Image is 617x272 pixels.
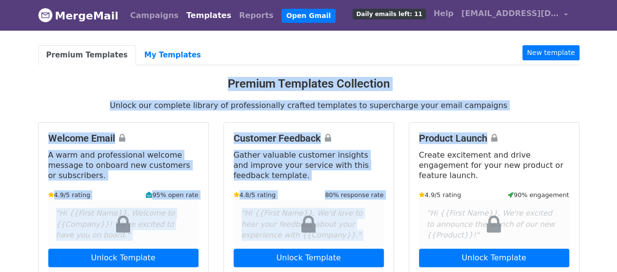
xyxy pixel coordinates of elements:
[234,150,384,181] p: Gather valuable customer insights and improve your service with this feedback template.
[136,45,209,65] a: My Templates
[182,6,235,25] a: Templates
[234,190,276,199] small: 4.8/5 rating
[430,4,458,23] a: Help
[325,190,383,199] small: 80% response rate
[38,77,579,91] h3: Premium Templates Collection
[461,8,559,19] span: [EMAIL_ADDRESS][DOMAIN_NAME]
[38,45,136,65] a: Premium Templates
[38,100,579,110] p: Unlock our complete library of professionally crafted templates to supercharge your email campaigns
[38,5,119,26] a: MergeMail
[234,132,384,144] h4: Customer Feedback
[522,45,579,60] a: New template
[48,150,199,181] p: A warm and professional welcome message to onboard new customers or subscribers.
[48,249,199,267] a: Unlock Template
[234,200,384,249] div: "Hi {{First Name}}, We'd love to hear your feedback about your experience with {{Company}}."
[146,190,198,199] small: 95% open rate
[38,8,53,22] img: MergeMail logo
[568,225,617,272] iframe: Chat Widget
[48,190,91,199] small: 4.9/5 rating
[419,190,461,199] small: 4.9/5 rating
[349,4,429,23] a: Daily emails left: 11
[234,249,384,267] a: Unlock Template
[353,9,425,19] span: Daily emails left: 11
[419,249,569,267] a: Unlock Template
[48,132,199,144] h4: Welcome Email
[508,190,569,199] small: 90% engagement
[48,200,199,249] div: "Hi {{First Name}}, Welcome to {{Company}}! We're excited to have you on board."
[419,132,569,144] h4: Product Launch
[458,4,572,27] a: [EMAIL_ADDRESS][DOMAIN_NAME]
[126,6,182,25] a: Campaigns
[419,150,569,181] p: Create excitement and drive engagement for your new product or feature launch.
[281,9,336,23] a: Open Gmail
[235,6,278,25] a: Reports
[419,200,569,249] div: "Hi {{First Name}}, We're excited to announce the launch of our new {{Product}}!"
